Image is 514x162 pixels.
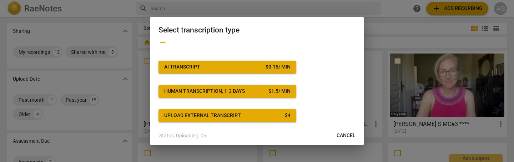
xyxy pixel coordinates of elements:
span: Cancel [337,132,356,139]
div: $ 4 [285,112,291,119]
div: AI Transcript [164,64,200,71]
div: $ 0.15 / min [266,64,291,71]
div: Upload external transcript [164,112,241,119]
p: Status: Uploading: 0% [159,132,207,140]
div: $ 1.5 / min [268,88,291,95]
div: Human transcription, 1-3 days [164,88,245,95]
h2: Select transcription type [158,26,356,35]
